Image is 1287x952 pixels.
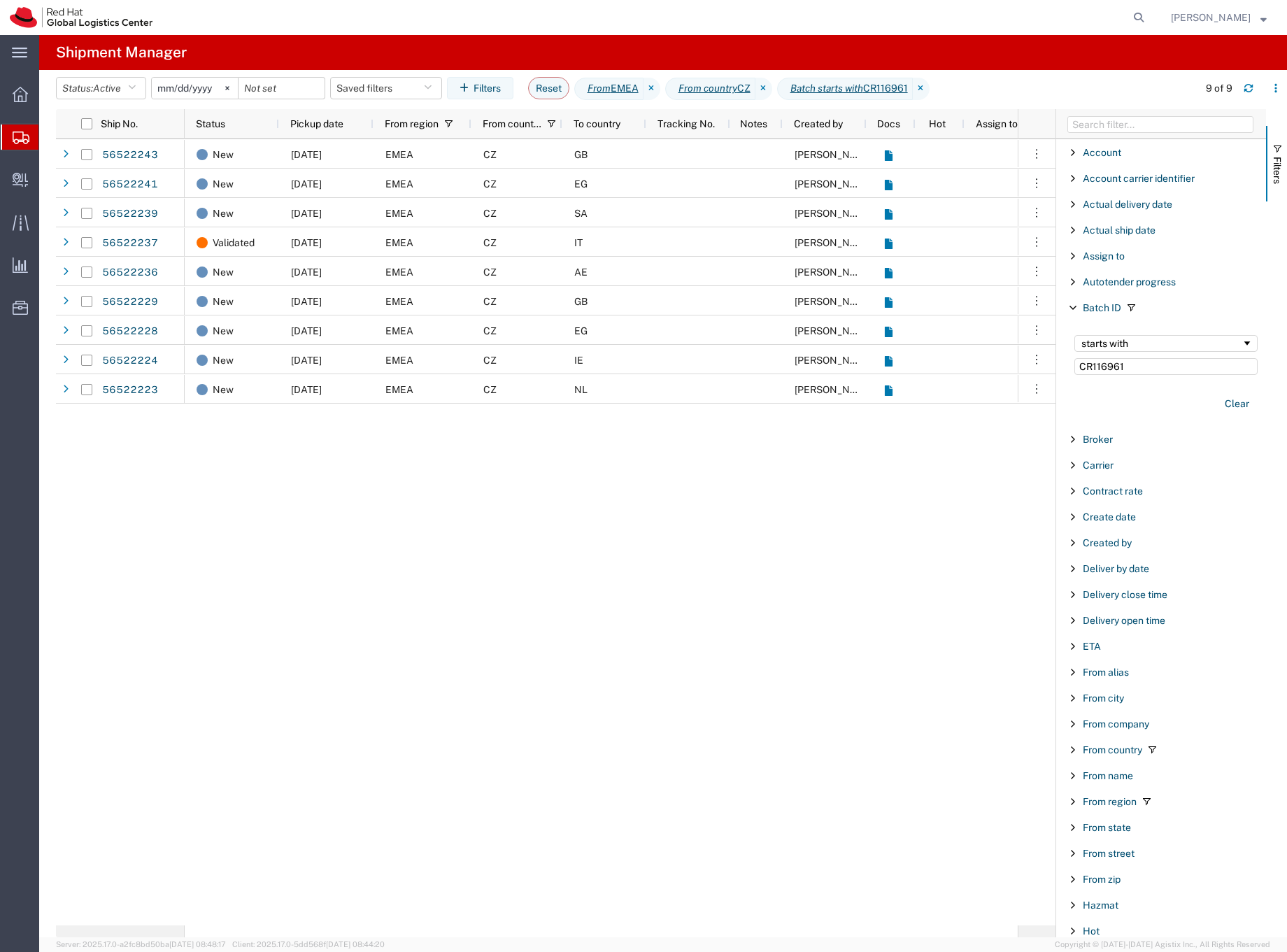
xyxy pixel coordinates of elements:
[740,118,767,129] span: Notes
[528,77,569,99] button: Reset
[483,118,541,129] span: From country
[101,262,159,284] a: 56522236
[385,118,439,129] span: From region
[790,81,863,96] i: Batch starts with
[1083,225,1156,236] span: Actual ship date
[1083,589,1167,600] span: Delivery close time
[1272,157,1283,184] span: Filters
[574,296,588,307] span: GB
[929,118,946,129] span: Hot
[291,267,322,278] span: 08/18/2025
[1083,692,1124,704] span: From city
[330,77,442,99] button: Saved filters
[56,35,187,70] h4: Shipment Manager
[794,118,843,129] span: Created by
[1083,718,1149,730] span: From company
[574,118,620,129] span: To country
[1083,848,1135,859] span: From street
[574,208,588,219] span: SA
[1083,744,1142,755] span: From country
[101,350,159,372] a: 56522224
[1083,615,1165,626] span: Delivery open time
[1083,874,1121,885] span: From zip
[385,384,413,395] span: EMEA
[1083,770,1133,781] span: From name
[574,78,643,100] span: From EMEA
[385,149,413,160] span: EMEA
[1083,173,1195,184] span: Account carrier identifier
[1171,10,1251,25] span: Sona Mala
[213,346,234,375] span: New
[588,81,611,96] i: From
[483,267,497,278] span: CZ
[290,118,343,129] span: Pickup date
[1216,392,1258,415] button: Clear
[196,118,225,129] span: Status
[291,208,322,219] span: 08/18/2025
[385,355,413,366] span: EMEA
[1170,9,1267,26] button: [PERSON_NAME]
[795,208,874,219] span: Filip Moravec
[1055,939,1270,951] span: Copyright © [DATE]-[DATE] Agistix Inc., All Rights Reserved
[213,199,234,228] span: New
[291,384,322,395] span: 08/18/2025
[101,173,159,196] a: 56522241
[1083,537,1132,548] span: Created by
[385,178,413,190] span: EMEA
[1083,900,1118,911] span: Hazmat
[1083,796,1137,807] span: From region
[483,325,497,336] span: CZ
[326,940,385,949] span: [DATE] 08:44:20
[213,316,234,346] span: New
[1083,460,1114,471] span: Carrier
[291,325,322,336] span: 08/18/2025
[1083,434,1113,445] span: Broker
[1083,641,1101,652] span: ETA
[213,257,234,287] span: New
[1083,925,1100,937] span: Hot
[1206,81,1232,96] div: 9 of 9
[665,78,755,100] span: From country CZ
[213,228,255,257] span: Validated
[447,77,513,99] button: Filters
[291,149,322,160] span: 08/18/2025
[56,940,226,949] span: Server: 2025.17.0-a2fc8bd50ba
[152,78,238,99] input: Not set
[101,320,159,343] a: 56522228
[795,384,874,395] span: Filip Moravec
[101,118,138,129] span: Ship No.
[1074,358,1258,375] input: Filter Value
[574,384,588,395] span: NL
[795,296,874,307] span: Filip Moravec
[93,83,121,94] span: Active
[213,169,234,199] span: New
[678,81,737,96] i: From country
[1083,276,1176,287] span: Autotender progress
[213,375,234,404] span: New
[213,140,234,169] span: New
[101,144,159,166] a: 56522243
[1083,822,1131,833] span: From state
[483,237,497,248] span: CZ
[483,384,497,395] span: CZ
[101,232,159,255] a: 56522237
[101,203,159,225] a: 56522239
[795,267,874,278] span: Filip Moravec
[213,287,234,316] span: New
[1083,147,1121,158] span: Account
[385,208,413,219] span: EMEA
[795,237,874,248] span: Filip Moravec
[1056,139,1266,937] div: Filter List 66 Filters
[291,237,322,248] span: 08/18/2025
[101,379,159,402] a: 56522223
[169,940,226,949] span: [DATE] 08:48:17
[574,267,588,278] span: AE
[291,296,322,307] span: 08/18/2025
[291,178,322,190] span: 08/18/2025
[1074,335,1258,352] div: Filtering operator
[877,118,900,129] span: Docs
[1081,338,1242,349] div: starts with
[777,78,913,100] span: Batch starts with CR116961
[1083,485,1143,497] span: Contract rate
[385,267,413,278] span: EMEA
